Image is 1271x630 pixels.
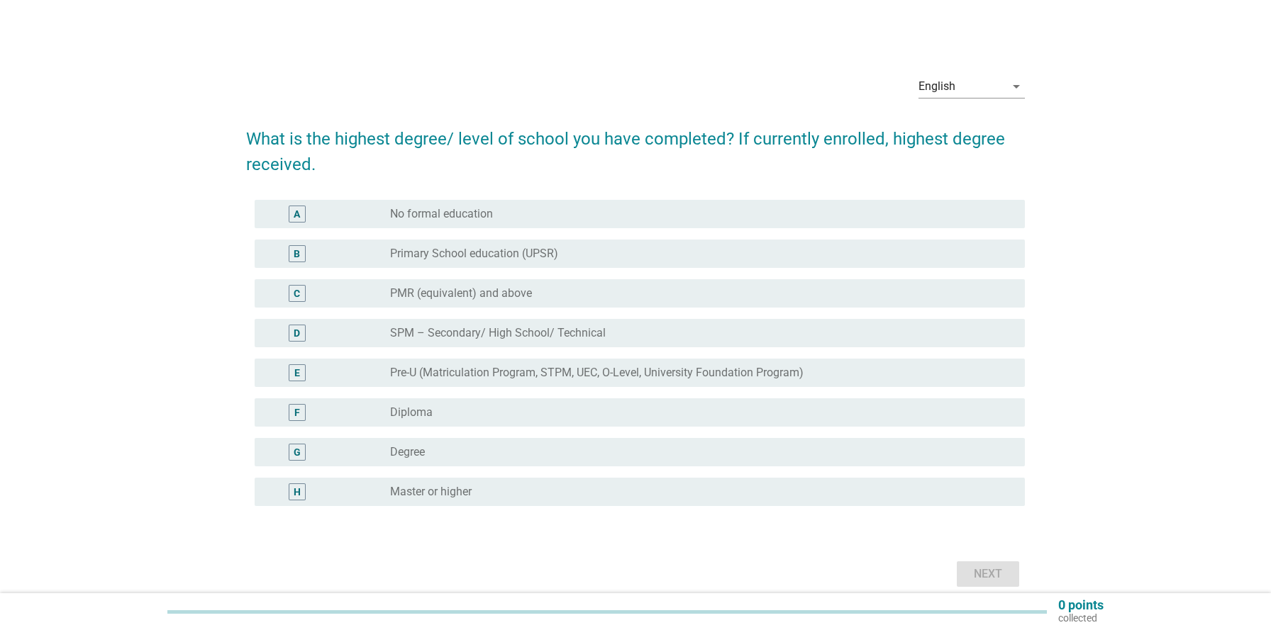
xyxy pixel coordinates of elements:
div: A [294,207,300,222]
h2: What is the highest degree/ level of school you have completed? If currently enrolled, highest de... [246,112,1026,177]
p: 0 points [1058,599,1104,612]
div: H [294,485,301,500]
p: collected [1058,612,1104,624]
div: F [294,405,300,420]
label: No formal education [390,207,493,221]
label: SPM – Secondary/ High School/ Technical [390,326,606,340]
label: Pre-U (Matriculation Program, STPM, UEC, O-Level, University Foundation Program) [390,366,804,380]
i: arrow_drop_down [1008,78,1025,95]
div: G [294,445,301,460]
label: Primary School education (UPSR) [390,247,558,261]
label: Degree [390,445,425,459]
div: E [294,366,300,381]
div: D [294,326,300,341]
label: Master or higher [390,485,472,499]
div: English [918,80,955,93]
label: Diploma [390,405,433,420]
label: PMR (equivalent) and above [390,286,532,300]
div: B [294,247,300,261]
div: C [294,286,300,301]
